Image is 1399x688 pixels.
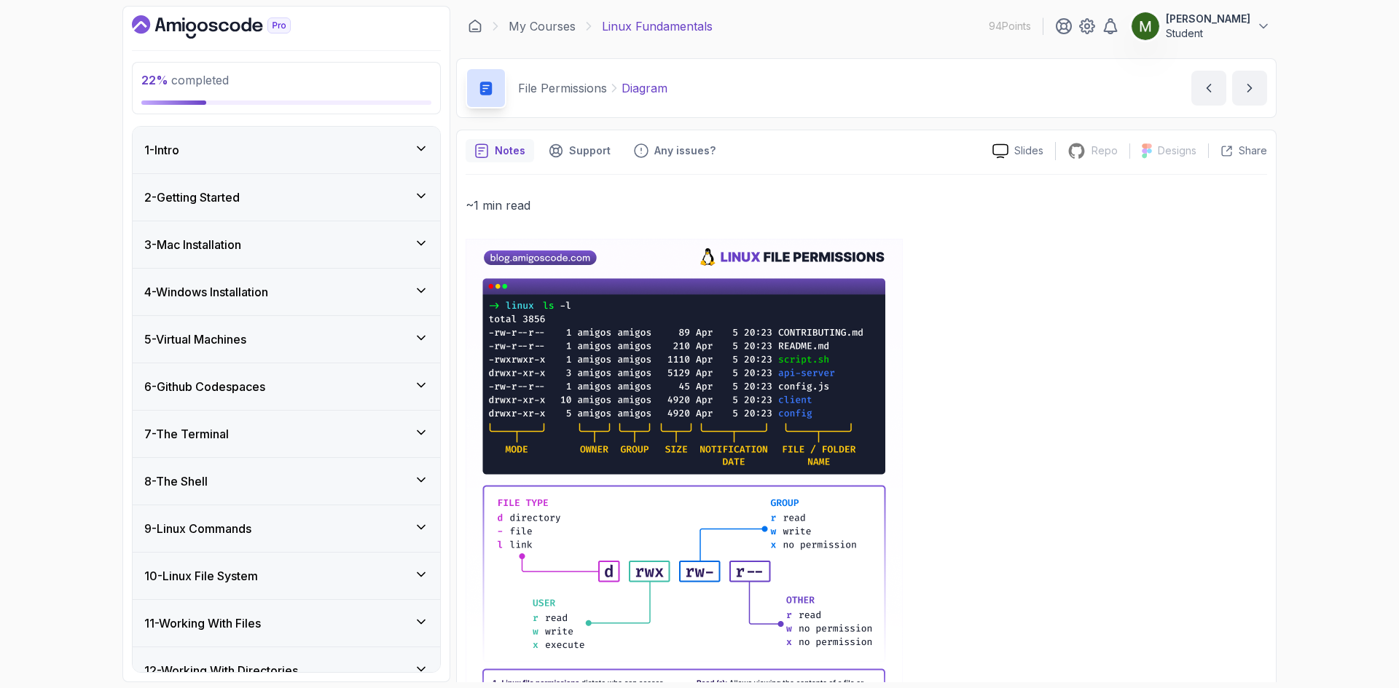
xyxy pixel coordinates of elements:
[133,269,440,315] button: 4-Windows Installation
[144,567,258,585] h3: 10 - Linux File System
[509,17,576,35] a: My Courses
[133,221,440,268] button: 3-Mac Installation
[569,143,611,158] p: Support
[495,143,525,158] p: Notes
[141,73,168,87] span: 22 %
[1232,71,1267,106] button: next content
[625,139,724,162] button: Feedback button
[144,331,246,348] h3: 5 - Virtual Machines
[1092,143,1118,158] p: Repo
[622,79,667,97] p: Diagram
[981,143,1055,159] a: Slides
[133,553,440,599] button: 10-Linux File System
[989,19,1031,33] p: 94 Points
[133,316,440,363] button: 5-Virtual Machines
[133,411,440,457] button: 7-The Terminal
[540,139,619,162] button: Support button
[654,143,716,158] p: Any issues?
[133,505,440,552] button: 9-Linux Commands
[133,127,440,173] button: 1-Intro
[144,472,208,490] h3: 8 - The Shell
[1158,143,1196,158] p: Designs
[1166,26,1250,41] p: Student
[602,17,713,35] p: Linux Fundamentals
[132,15,324,39] a: Dashboard
[518,79,607,97] p: File Permissions
[1239,143,1267,158] p: Share
[144,520,251,537] h3: 9 - Linux Commands
[133,600,440,647] button: 11-Working With Files
[144,283,268,301] h3: 4 - Windows Installation
[1191,71,1226,106] button: previous content
[466,195,1267,216] p: ~1 min read
[1132,12,1159,40] img: user profile image
[1014,143,1043,158] p: Slides
[141,73,229,87] span: completed
[468,19,482,33] a: Dashboard
[144,189,240,206] h3: 2 - Getting Started
[1131,12,1271,41] button: user profile image[PERSON_NAME]Student
[133,174,440,221] button: 2-Getting Started
[1166,12,1250,26] p: [PERSON_NAME]
[133,363,440,410] button: 6-Github Codespaces
[144,378,265,395] h3: 6 - Github Codespaces
[1208,143,1267,158] button: Share
[144,236,241,253] h3: 3 - Mac Installation
[133,458,440,505] button: 8-The Shell
[144,425,229,443] h3: 7 - The Terminal
[144,614,261,632] h3: 11 - Working With Files
[466,139,534,162] button: notes button
[144,662,298,679] h3: 12 - Working With Directories
[144,141,179,159] h3: 1 - Intro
